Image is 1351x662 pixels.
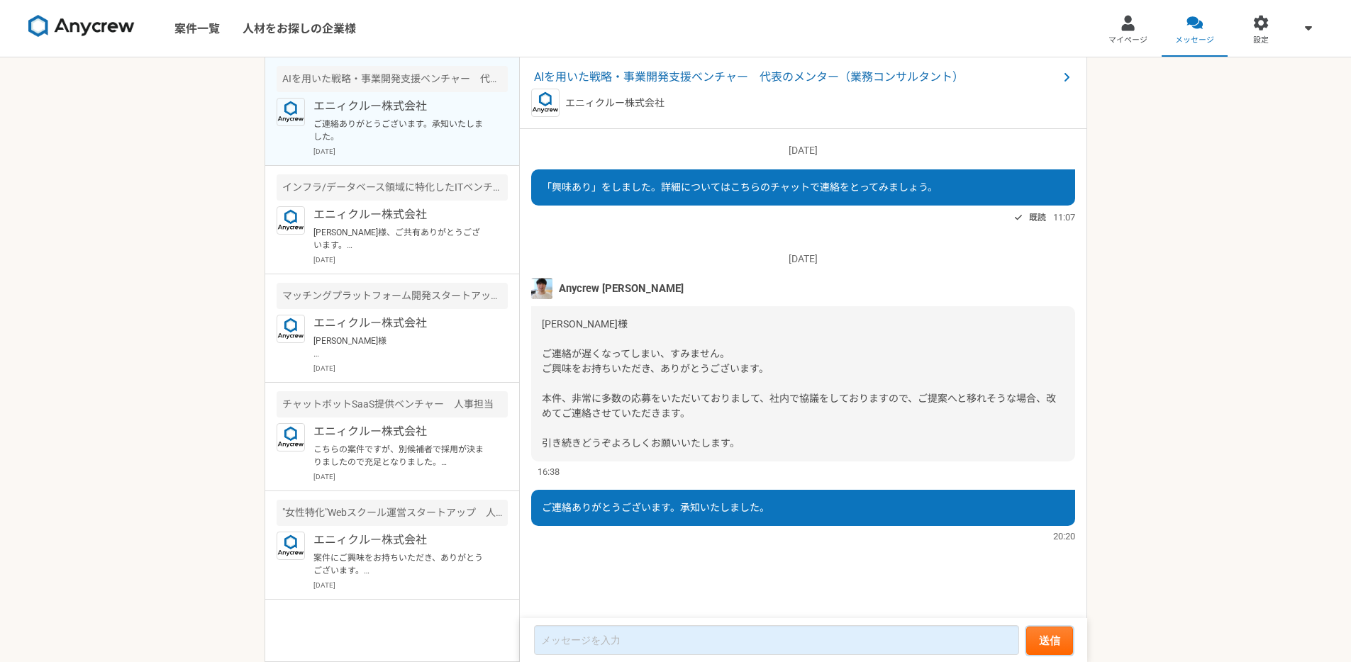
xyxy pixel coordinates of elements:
span: メッセージ [1175,35,1214,46]
img: %E3%83%95%E3%82%9A%E3%83%AD%E3%83%95%E3%82%A3%E3%83%BC%E3%83%AB%E7%94%BB%E5%83%8F%E3%81%AE%E3%82%... [531,278,552,299]
p: ご連絡ありがとうございます。承知いたしました。 [313,118,489,143]
p: エニィクルー株式会社 [313,532,489,549]
span: マイページ [1108,35,1147,46]
p: こちらの案件ですが、別候補者で採用が決まりましたので充足となりました。 せっかくご連絡いただいたところ申し訳ありませんが、別案件にてご相談させていただければと思います。 よろしくお願いいたします。 [313,443,489,469]
img: 8DqYSo04kwAAAAASUVORK5CYII= [28,15,135,38]
span: 11:07 [1053,211,1075,224]
div: マッチングプラットフォーム開発スタートアップ 人材・BPO領域の新規事業開発 [277,283,508,309]
p: [DATE] [313,254,508,265]
span: 20:20 [1053,529,1075,543]
img: logo_text_blue_01.png [277,206,305,235]
span: 「興味あり」をしました。詳細についてはこちらのチャットで連絡をとってみましょう。 [542,181,938,193]
img: logo_text_blue_01.png [277,532,305,560]
button: 送信 [1026,627,1073,655]
p: [PERSON_NAME]様、ご共有ありがとうございます。 本件、承知いたしました。 引き続きよろしくお願いいたします。 [313,226,489,252]
span: AIを用いた戦略・事業開発支援ベンチャー 代表のメンター（業務コンサルタント） [534,69,1058,86]
div: インフラ/データベース領域に特化したITベンチャー 人事・評価制度設計 [277,174,508,201]
p: 案件にご興味をお持ちいただき、ありがとうございます。 こちらの案件ですが、先方都合のため、ペンディングとなりました。また、ぜひ別件でご相談させていただければと思います。 [313,551,489,577]
p: エニィクルー株式会社 [313,423,489,440]
p: [DATE] [313,363,508,374]
p: エニィクルー株式会社 [313,315,489,332]
p: [DATE] [313,146,508,157]
img: logo_text_blue_01.png [277,315,305,343]
p: エニィクルー株式会社 [313,98,489,115]
span: ご連絡ありがとうございます。承知いたしました。 [542,502,769,513]
span: 既読 [1029,209,1046,226]
p: エニィクルー株式会社 [565,96,665,111]
img: logo_text_blue_01.png [277,423,305,451]
p: [DATE] [313,471,508,482]
div: AIを用いた戦略・事業開発支援ベンチャー 代表のメンター（業務コンサルタント） [277,66,508,92]
p: エニィクルー株式会社 [313,206,489,223]
div: "女性特化"Webスクール運営スタートアップ 人事戦略・評価制度構築 [277,500,508,526]
span: 16:38 [538,465,560,478]
p: [DATE] [531,252,1075,267]
div: チャットボットSaaS提供ベンチャー 人事担当 [277,391,508,417]
img: logo_text_blue_01.png [531,89,560,117]
p: [PERSON_NAME]様 お世話になっております。 本案件なのですが、別人材でオファーが決まり、クローズとなりました。 ご興味をお持ちいただいた中、大変恐縮です。 別途ご案内可能な案件がござ... [313,335,489,360]
p: [DATE] [531,143,1075,158]
span: 設定 [1253,35,1269,46]
span: [PERSON_NAME]様 ご連絡が遅くなってしまい、すみません。 ご興味をお持ちいただき、ありがとうございます。 本件、非常に多数の応募をいただいておりまして、社内で協議をしておりますので、... [542,318,1056,449]
span: Anycrew [PERSON_NAME] [559,281,684,296]
img: logo_text_blue_01.png [277,98,305,126]
p: [DATE] [313,580,508,590]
